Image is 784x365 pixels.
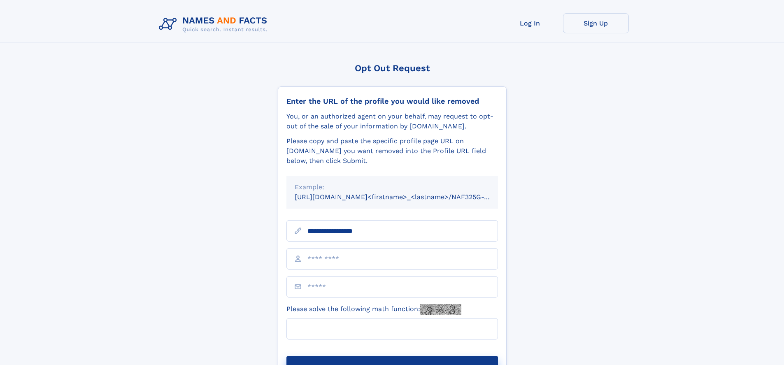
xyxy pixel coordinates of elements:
div: You, or an authorized agent on your behalf, may request to opt-out of the sale of your informatio... [286,112,498,131]
div: Please copy and paste the specific profile page URL on [DOMAIN_NAME] you want removed into the Pr... [286,136,498,166]
small: [URL][DOMAIN_NAME]<firstname>_<lastname>/NAF325G-xxxxxxxx [295,193,514,201]
div: Example: [295,182,490,192]
a: Sign Up [563,13,629,33]
div: Enter the URL of the profile you would like removed [286,97,498,106]
div: Opt Out Request [278,63,507,73]
a: Log In [497,13,563,33]
img: Logo Names and Facts [156,13,274,35]
label: Please solve the following math function: [286,304,461,315]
